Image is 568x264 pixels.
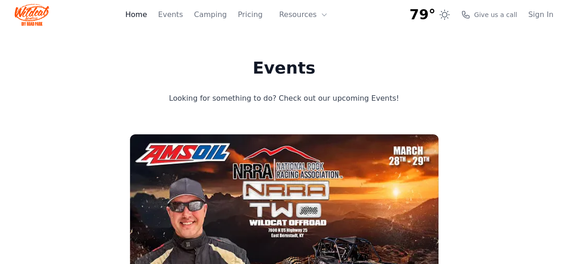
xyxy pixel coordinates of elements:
a: Camping [194,9,226,20]
span: Give us a call [474,10,517,19]
span: 79° [410,6,436,23]
p: Looking for something to do? Check out our upcoming Events! [132,92,436,105]
a: Sign In [528,9,553,20]
a: Give us a call [461,10,517,19]
button: Resources [274,6,333,24]
a: Home [125,9,147,20]
a: Events [158,9,183,20]
a: Pricing [238,9,263,20]
h1: Events [132,59,436,77]
img: Wildcat Logo [15,4,49,26]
